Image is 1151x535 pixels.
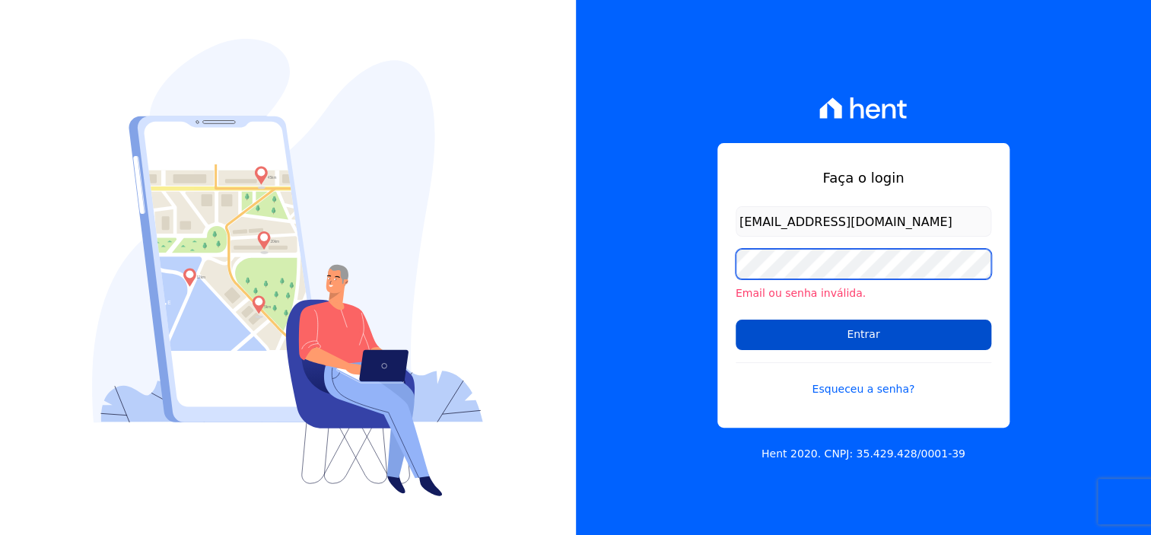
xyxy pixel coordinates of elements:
[736,362,991,397] a: Esqueceu a senha?
[762,446,965,462] p: Hent 2020. CNPJ: 35.429.428/0001-39
[736,285,991,301] li: Email ou senha inválida.
[92,39,483,496] img: Login
[736,320,991,350] input: Entrar
[736,206,991,237] input: Email
[736,167,991,188] h1: Faça o login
